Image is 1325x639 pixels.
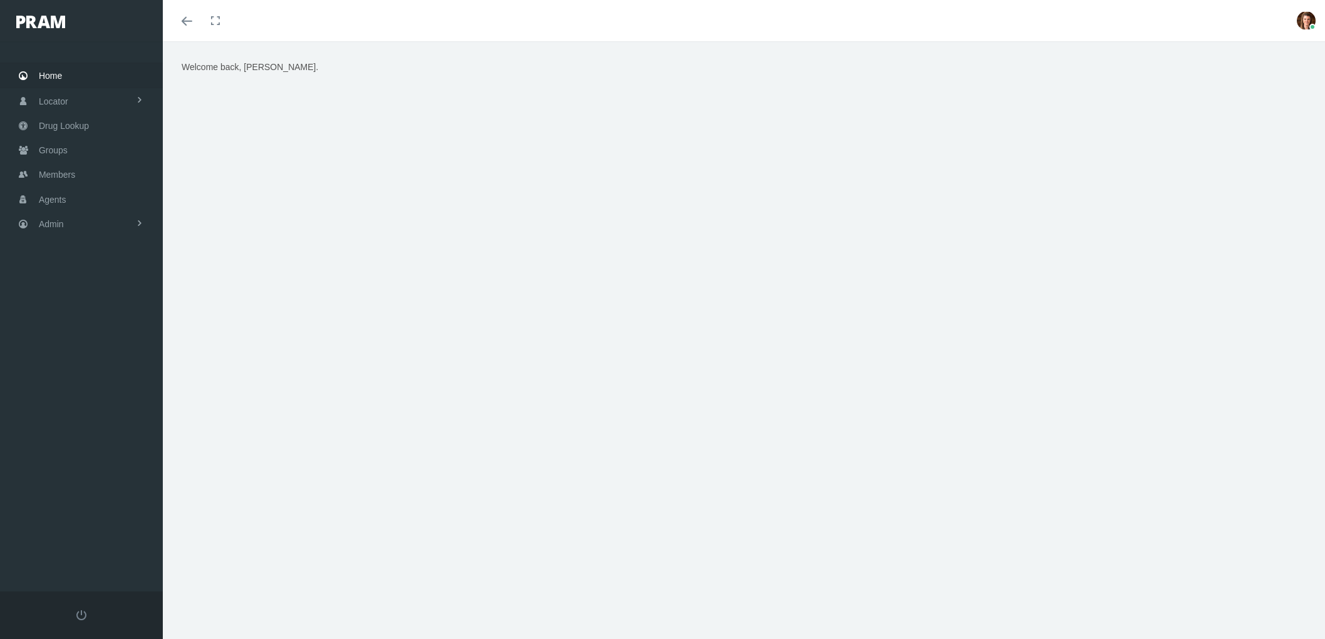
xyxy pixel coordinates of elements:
span: Groups [39,138,68,162]
span: Welcome back, [PERSON_NAME]. [182,62,318,72]
span: Locator [39,89,68,113]
span: Agents [39,188,66,212]
span: Drug Lookup [39,114,89,138]
span: Admin [39,212,64,236]
img: PRAM_20_x_78.png [16,16,65,28]
img: S_Profile_Picture_677.PNG [1297,11,1316,30]
span: Members [39,163,75,187]
span: Home [39,64,62,88]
